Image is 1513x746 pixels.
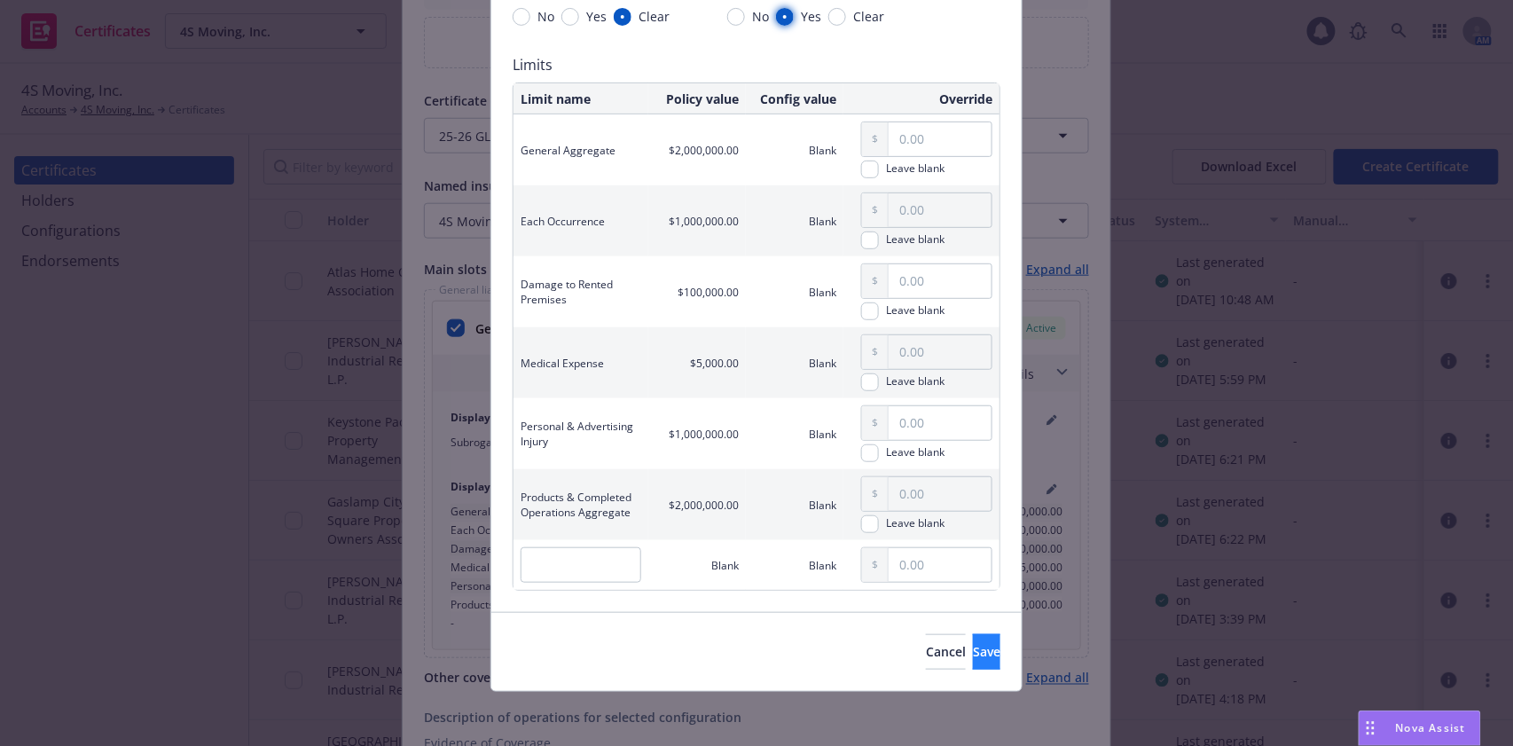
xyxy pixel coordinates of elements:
[886,373,945,389] div: Leave blank
[561,8,579,26] input: Yes
[889,122,992,156] input: 0.00
[886,444,945,459] div: Leave blank
[513,327,648,398] td: Medical Expense
[886,515,945,530] div: Leave blank
[746,114,843,185] td: Blank
[746,469,843,540] td: Blank
[752,7,769,26] span: No
[886,302,945,318] div: Leave blank
[513,469,648,540] td: Products & Completed Operations Aggregate
[776,8,794,26] input: Yes
[537,7,554,26] span: No
[1396,720,1466,735] span: Nova Assist
[746,398,843,469] td: Blank
[843,83,1000,114] th: Override
[828,8,846,26] input: Clear
[513,54,1000,75] span: Limits
[669,214,739,229] span: $1,000,000.00
[690,356,739,371] span: $5,000.00
[614,8,631,26] input: Clear
[727,8,745,26] input: No
[973,643,1000,660] span: Save
[889,335,992,369] input: 0.00
[926,634,966,670] button: Cancel
[513,114,648,185] td: General Aggregate
[886,515,945,533] span: Leave blank
[973,634,1000,670] button: Save
[801,7,821,26] span: Yes
[889,406,992,440] input: 0.00
[1359,711,1481,746] button: Nova Assist
[746,185,843,256] td: Blank
[886,444,945,462] span: Leave blank
[886,161,945,176] div: Leave blank
[889,477,992,511] input: 0.00
[746,256,843,327] td: Blank
[669,427,739,442] span: $1,000,000.00
[886,161,945,178] span: Leave blank
[513,8,530,26] input: No
[678,285,739,300] span: $100,000.00
[746,540,843,590] td: Blank
[886,232,945,249] span: Leave blank
[889,264,992,298] input: 0.00
[886,302,945,320] span: Leave blank
[853,7,884,26] span: Clear
[648,83,746,114] th: Policy value
[746,327,843,398] td: Blank
[926,643,966,660] span: Cancel
[886,232,945,247] div: Leave blank
[889,193,992,227] input: 0.00
[513,398,648,469] td: Personal & Advertising Injury
[669,498,739,513] span: $2,000,000.00
[1360,711,1382,745] div: Drag to move
[639,7,670,26] span: Clear
[746,83,843,114] th: Config value
[889,548,992,582] input: 0.00
[513,83,648,114] th: Limit name
[669,143,739,158] span: $2,000,000.00
[513,185,648,256] td: Each Occurrence
[711,558,739,573] span: Blank
[586,7,607,26] span: Yes
[513,256,648,327] td: Damage to Rented Premises
[886,373,945,391] span: Leave blank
